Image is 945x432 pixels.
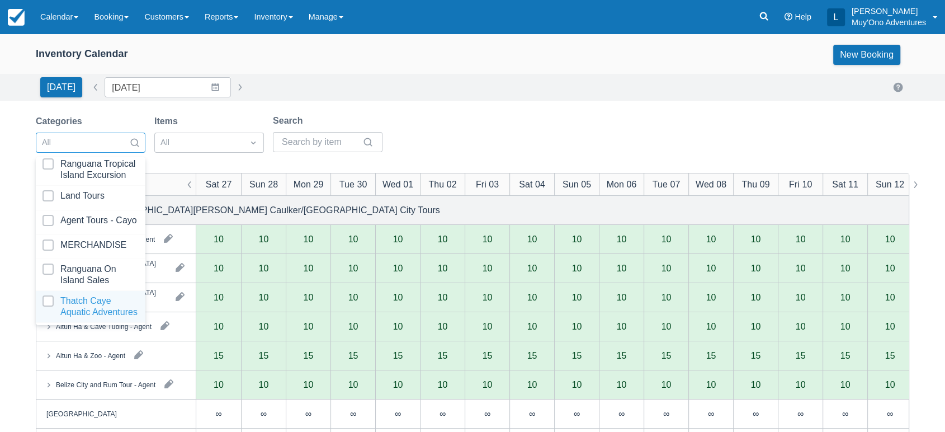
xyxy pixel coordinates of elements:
div: 10 [214,322,224,331]
div: Belize City and Rum Tour - Agent [56,379,155,389]
div: 10 [241,254,286,283]
div: ∞ [286,400,330,429]
label: Categories [36,115,87,128]
div: 10 [348,293,358,302]
div: 10 [572,380,582,389]
div: ∞ [350,409,356,418]
div: 10 [688,254,733,283]
div: 10 [796,234,806,243]
div: 10 [393,264,403,273]
div: 10 [554,283,599,312]
div: 10 [304,380,314,389]
div: Sun 28 [249,177,278,191]
div: 10 [393,234,403,243]
div: 10 [286,254,330,283]
div: 10 [644,283,688,312]
div: Tue 07 [653,177,681,191]
div: 15 [393,351,403,360]
div: 10 [572,264,582,273]
div: 10 [348,234,358,243]
div: 10 [733,254,778,283]
div: 10 [751,234,761,243]
div: 10 [214,380,224,389]
div: ∞ [733,400,778,429]
div: ∞ [778,400,823,429]
div: Sun 12 [876,177,904,191]
div: Wed 01 [382,177,413,191]
div: 10 [617,234,627,243]
div: 15 [483,351,493,360]
div: ∞ [196,400,241,429]
div: 15 [304,351,314,360]
div: ∞ [867,400,912,429]
a: New Booking [833,45,900,65]
div: Agent Tours - [GEOGRAPHIC_DATA][PERSON_NAME] Caulker/[GEOGRAPHIC_DATA] City Tours [43,203,440,217]
div: ∞ [842,409,848,418]
label: Search [273,114,307,128]
div: 10 [375,254,420,283]
div: Sat 04 [519,177,545,191]
div: 10 [751,380,761,389]
div: ∞ [241,400,286,429]
div: ∞ [599,400,644,429]
div: ∞ [644,400,688,429]
div: ∞ [797,409,804,418]
div: 10 [509,254,554,283]
div: ∞ [330,400,375,429]
div: 15 [751,351,761,360]
div: 10 [304,322,314,331]
div: 10 [348,380,358,389]
div: 10 [483,380,493,389]
div: ∞ [305,409,311,418]
div: ∞ [618,409,625,418]
div: Wed 08 [696,177,726,191]
div: ∞ [509,400,554,429]
div: 10 [823,254,867,283]
div: ∞ [420,400,465,429]
div: ∞ [823,400,867,429]
div: 10 [796,380,806,389]
div: 10 [661,234,672,243]
input: Search by item [282,132,360,152]
div: 10 [509,283,554,312]
div: 10 [885,380,895,389]
img: checkfront-main-nav-mini-logo.png [8,9,25,26]
div: 10 [330,254,375,283]
div: 15 [796,351,806,360]
div: 10 [438,380,448,389]
div: 15 [214,351,224,360]
div: ∞ [753,409,759,418]
div: 10 [796,322,806,331]
div: 10 [259,380,269,389]
i: Help [785,13,792,21]
label: Items [154,115,182,128]
div: 10 [751,264,761,273]
div: 15 [840,351,850,360]
span: Help [795,12,811,21]
div: 15 [572,351,582,360]
div: 10 [796,293,806,302]
div: 10 [867,283,912,312]
div: Sat 11 [832,177,858,191]
div: 10 [867,254,912,283]
div: 10 [483,234,493,243]
div: ∞ [375,400,420,429]
div: 10 [393,380,403,389]
div: 10 [706,264,716,273]
div: 15 [706,351,716,360]
div: 10 [617,380,627,389]
div: Fri 03 [476,177,499,191]
div: Inventory Calendar [36,48,128,60]
p: Muy'Ono Adventures [852,17,926,28]
div: 10 [393,322,403,331]
div: 10 [885,322,895,331]
div: 10 [438,293,448,302]
div: 10 [840,293,850,302]
div: 10 [617,322,627,331]
div: ∞ [395,409,401,418]
div: 10 [796,264,806,273]
div: 10 [778,283,823,312]
div: 10 [375,283,420,312]
div: 10 [259,264,269,273]
div: 10 [527,293,537,302]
